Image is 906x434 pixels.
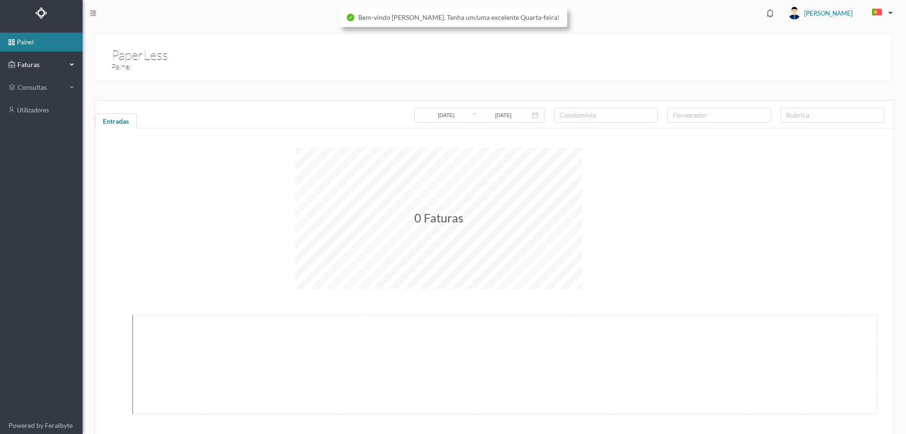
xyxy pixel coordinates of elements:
span: consultas [17,83,65,92]
button: PT [864,5,897,20]
span: Faturas [15,60,67,69]
i: icon: check-circle [347,14,354,21]
i: icon: bell [764,7,776,19]
span: Bem-vindo [PERSON_NAME]. Tenha um/uma excelente Quarta-feira! [358,13,560,21]
h3: Painel [111,61,498,73]
span: 0 Faturas [414,211,463,225]
div: Entradas [95,113,137,132]
div: condomínio [560,111,648,120]
h1: PaperLess [111,45,168,49]
i: icon: menu-fold [90,10,96,17]
i: icon: calendar [532,112,538,119]
div: fornecedor [673,111,761,120]
input: Data inicial [420,110,472,120]
img: Logo [35,7,47,19]
img: user_titan3.af2715ee.jpg [788,7,801,19]
input: Data final [477,110,529,120]
div: rubrica [786,111,874,120]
